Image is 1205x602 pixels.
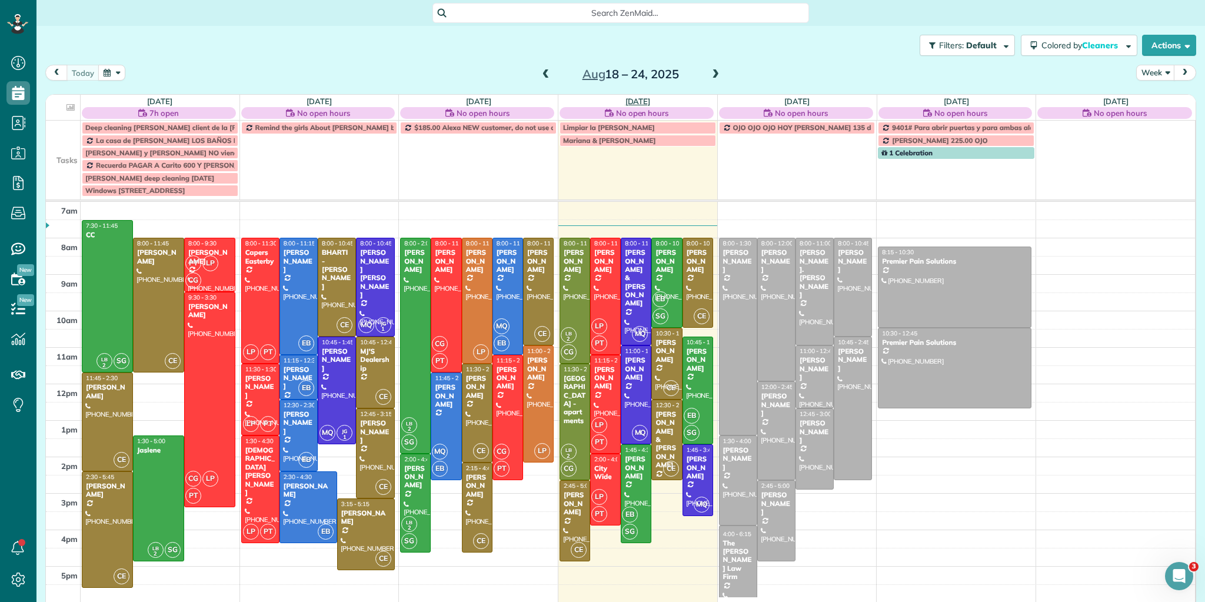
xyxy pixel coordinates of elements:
span: JG [381,320,386,327]
span: 8:00 - 12:00 [761,240,793,247]
span: 11:15 - 2:00 [594,357,626,364]
span: 4pm [61,534,78,544]
span: 3:15 - 5:15 [341,500,370,508]
span: CE [114,452,129,468]
span: 7h open [149,107,179,119]
span: 1:30 - 5:00 [137,437,165,445]
small: 2 [561,451,576,462]
span: 2pm [61,461,78,471]
div: City Wide [594,464,617,481]
div: [PERSON_NAME] [283,365,314,391]
div: [PERSON_NAME] [188,302,232,320]
span: OJO OJO OJO HOY [PERSON_NAME] 135 desde HOY PLEASE [733,123,931,132]
span: CE [337,317,352,333]
span: SG [114,353,129,369]
span: LP [243,344,259,360]
span: 9401# Para abrir puertas y para ambas alarmas oficinas y [892,123,1083,132]
span: Deep cleaning [PERSON_NAME] client de la [PERSON_NAME] [85,123,287,132]
small: 1 [376,324,391,335]
span: CG [185,272,201,288]
div: [PERSON_NAME] [465,473,489,498]
span: 10:45 - 1:45 [322,338,354,346]
small: 1 [337,432,352,443]
div: [PERSON_NAME] [655,338,678,364]
span: LP [243,524,259,540]
span: PT [591,506,607,522]
div: [PERSON_NAME] [624,356,648,381]
span: LP [473,344,489,360]
span: MQ [494,318,510,334]
span: 8:00 - 11:00 [527,240,559,247]
span: 10am [56,315,78,325]
span: JG [342,428,347,434]
div: [PERSON_NAME] [404,248,427,274]
span: New [17,294,34,306]
span: MQ [694,497,710,513]
span: 8:00 - 11:30 [466,240,498,247]
div: MJ'S Dealership [359,347,391,372]
span: 4:00 - 6:15 [723,530,751,538]
span: PT [260,344,276,360]
span: PT [494,461,510,477]
div: [PERSON_NAME] [465,248,489,274]
span: 7am [61,206,78,215]
button: Actions [1142,35,1196,56]
span: 2:30 - 4:30 [284,473,312,481]
span: EB [653,291,668,307]
div: [PERSON_NAME] [321,347,352,372]
span: MQ [632,425,648,441]
div: [PERSON_NAME] & [PERSON_NAME] [624,248,648,308]
button: today [66,65,99,81]
div: [PERSON_NAME] [283,482,334,499]
span: 1 Celebration [881,148,933,157]
a: [DATE] [1103,97,1129,106]
span: CE [114,568,129,584]
span: 8:00 - 2:00 [404,240,432,247]
div: [DEMOGRAPHIC_DATA][PERSON_NAME] [245,446,276,497]
span: Filters: [939,40,964,51]
div: The [PERSON_NAME] Law Firm [723,539,754,581]
span: 2:30 - 5:45 [86,473,114,481]
span: 11:00 - 2:15 [527,347,559,355]
span: 3pm [61,498,78,507]
div: [PERSON_NAME] [137,248,181,265]
div: [PERSON_NAME] [496,365,520,391]
span: [PERSON_NAME] 225.00 OJO [892,136,988,145]
span: Windows [STREET_ADDRESS] [85,186,185,195]
div: [PERSON_NAME] [85,482,129,499]
span: EB [298,452,314,468]
small: 2 [148,548,163,560]
span: 2:00 - 4:45 [404,455,432,463]
div: Jaslene [137,446,181,454]
span: 12:30 - 2:30 [284,401,315,409]
span: CE [694,308,710,324]
span: CE [663,461,679,477]
span: 10:30 - 12:30 [655,330,691,337]
span: 12:45 - 3:15 [360,410,392,418]
span: 11:45 - 2:30 [86,374,118,382]
span: 8:00 - 10:45 [360,240,392,247]
div: [PERSON_NAME] [527,356,550,381]
div: [PERSON_NAME] [465,374,489,400]
div: [PERSON_NAME] [404,464,427,490]
div: CC [85,231,129,239]
span: Mariana & [PERSON_NAME] [563,136,656,145]
span: No open hours [616,107,669,119]
div: [PERSON_NAME] & [PERSON_NAME] [655,410,678,470]
div: [PERSON_NAME] [PERSON_NAME] [359,248,391,299]
span: LB [565,447,572,453]
span: 8:00 - 11:30 [245,240,277,247]
span: 12:45 - 3:00 [800,410,831,418]
span: PT [591,335,607,351]
div: [PERSON_NAME] [434,383,458,408]
span: La casa de [PERSON_NAME] LOS BAÑOS DE ARRIBS DEL SEGUNDO PISO TAMBIÉN [96,136,372,145]
span: 5pm [61,571,78,580]
div: BHARTI - [PERSON_NAME] [321,248,352,291]
span: Colored by [1041,40,1122,51]
div: Premier Pain Solutions [881,338,1028,347]
span: Aug [582,66,605,81]
div: [PERSON_NAME] [563,248,587,274]
span: 12:00 - 2:45 [761,383,793,391]
small: 2 [97,360,112,371]
span: 8:00 - 11:15 [594,240,626,247]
